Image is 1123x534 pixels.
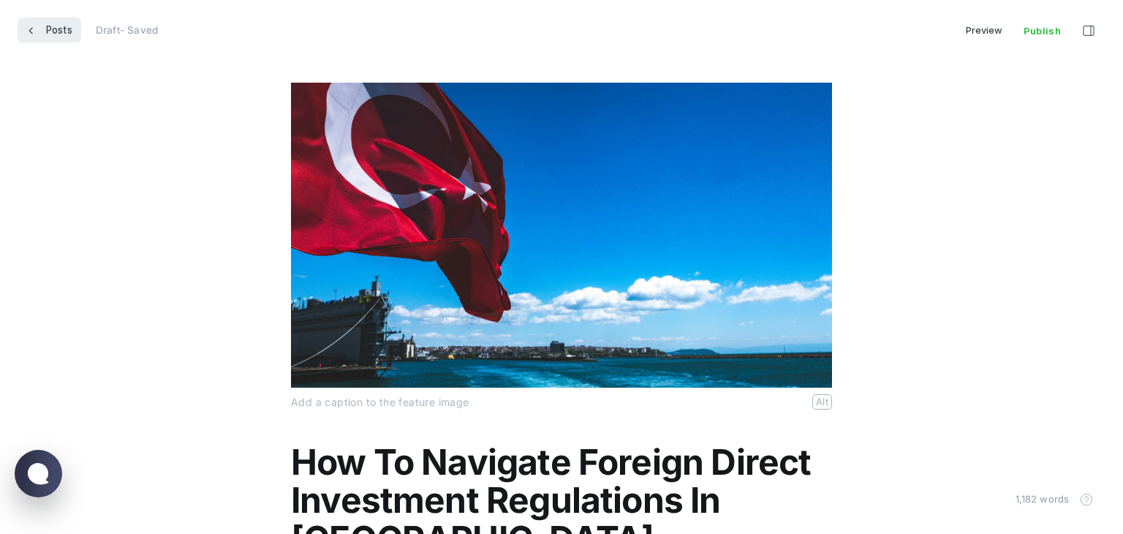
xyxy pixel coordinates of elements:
[18,18,81,42] a: Posts
[1005,492,1072,507] div: 1,182 words
[1013,18,1072,42] button: Publish
[812,394,832,409] button: Alt
[96,18,158,42] div: Draft - Saved
[46,18,72,42] span: Posts
[956,18,1013,42] button: Preview
[1013,18,1071,43] span: Publish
